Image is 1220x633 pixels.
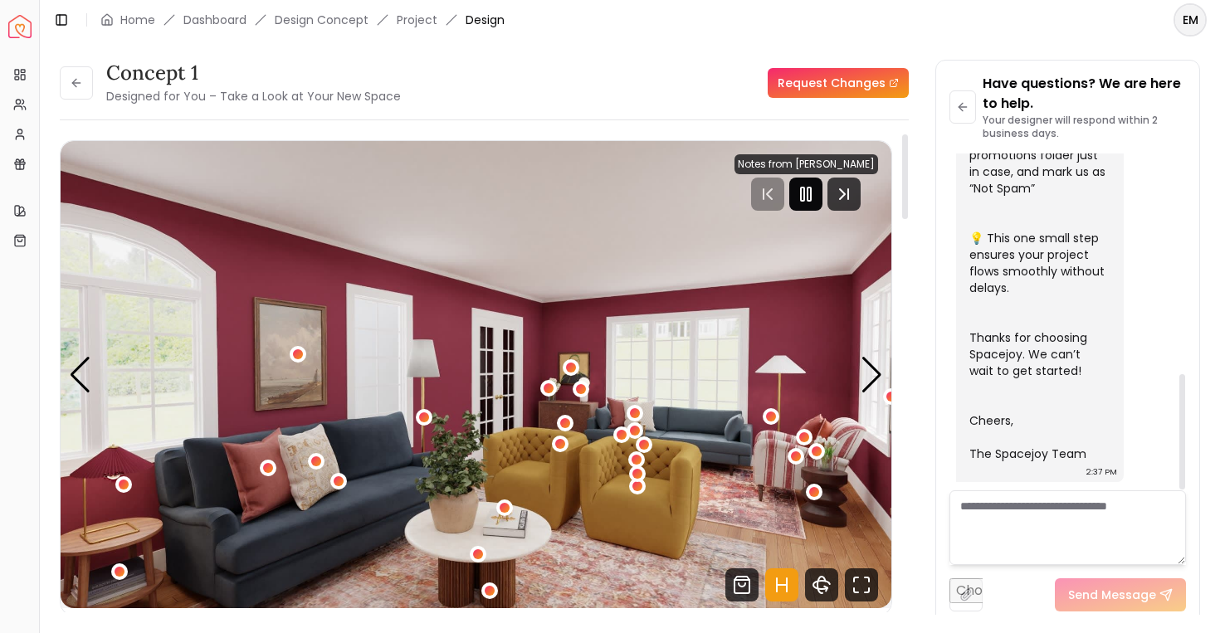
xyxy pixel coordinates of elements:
nav: breadcrumb [100,12,505,28]
div: 1 / 6 [61,141,891,608]
a: Request Changes [768,68,909,98]
li: Design Concept [275,12,368,28]
svg: Shop Products from this design [725,568,759,601]
button: EM [1174,3,1207,37]
img: Spacejoy Logo [8,15,32,38]
img: Design Render 1 [61,141,891,608]
div: 2:37 PM [1086,464,1117,480]
svg: Next Track [827,178,861,211]
span: EM [1175,5,1205,35]
p: Your designer will respond within 2 business days. [983,114,1186,140]
span: Design [466,12,505,28]
svg: Fullscreen [845,568,878,601]
p: Have questions? We are here to help. [983,74,1186,114]
div: Notes from [PERSON_NAME] [734,154,878,174]
div: Previous slide [69,357,91,393]
svg: 360 View [805,568,838,601]
svg: Hotspots Toggle [765,568,798,601]
svg: Pause [796,184,816,204]
a: Dashboard [183,12,246,28]
div: Carousel [61,141,891,608]
a: Spacejoy [8,15,32,38]
a: Project [397,12,437,28]
div: Next slide [861,357,883,393]
h3: concept 1 [106,60,401,86]
a: Home [120,12,155,28]
small: Designed for You – Take a Look at Your New Space [106,88,401,105]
